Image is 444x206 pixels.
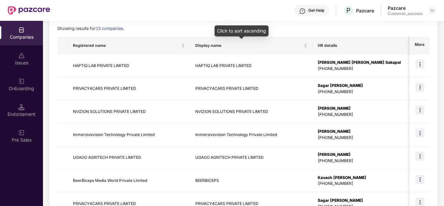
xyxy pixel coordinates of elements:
span: Registered name [73,43,180,48]
div: [PHONE_NUMBER] [318,135,401,141]
div: Sagar [PERSON_NAME] [318,198,401,204]
div: Kavach [PERSON_NAME] [318,175,401,181]
img: icon [415,152,424,161]
div: Sagar [PERSON_NAME] [318,83,401,89]
img: svg+xml;base64,PHN2ZyB3aWR0aD0iMjAiIGhlaWdodD0iMjAiIHZpZXdCb3g9IjAgMCAyMCAyMCIgZmlsbD0ibm9uZSIgeG... [18,78,25,85]
div: [PHONE_NUMBER] [318,66,401,72]
td: Immersivevision Technology Private Limited [68,123,190,146]
td: Immersivevision Technology Private Limited [190,123,312,146]
img: New Pazcare Logo [8,6,50,15]
span: P [346,7,351,14]
img: svg+xml;base64,PHN2ZyB3aWR0aD0iMjAiIGhlaWdodD0iMjAiIHZpZXdCb3g9IjAgMCAyMCAyMCIgZmlsbD0ibm9uZSIgeG... [18,130,25,136]
div: [PERSON_NAME] [318,152,401,158]
th: HR details [312,37,406,54]
img: svg+xml;base64,PHN2ZyBpZD0iSGVscC0zMngzMiIgeG1sbnM9Imh0dHA6Ly93d3cudzMub3JnLzIwMDAvc3ZnIiB3aWR0aD... [299,8,306,14]
td: NVIZION SOLUTIONS PRIVATE LIMITED [190,100,312,123]
th: Display name [190,37,312,54]
div: [PHONE_NUMBER] [318,158,401,164]
div: [PHONE_NUMBER] [318,181,401,187]
div: Pazcare [356,7,374,14]
div: [PHONE_NUMBER] [318,89,401,95]
td: BEERBICEPS [190,170,312,193]
th: Registered name [68,37,190,54]
td: HAPTIQ LAB PRIVATE LIMITED [68,54,190,77]
div: Get Help [308,8,324,13]
td: PRIVACY4CARS PRIVATE LIMITED [68,77,190,101]
div: [PERSON_NAME] [318,105,401,112]
div: Customer_success [388,11,423,16]
div: [PERSON_NAME] [318,129,401,135]
span: 15 companies. [96,26,124,31]
td: HAPTIQ LAB PRIVATE LIMITED [190,54,312,77]
div: [PHONE_NUMBER] [318,112,401,118]
span: Display name [195,43,302,48]
td: NVIZION SOLUTIONS PRIVATE LIMITED [68,100,190,123]
th: More [409,37,430,54]
td: BeerBiceps Media World Private Limited [68,170,190,193]
img: icon [415,129,424,138]
td: UGAOO AGRITECH PRIVATE LIMITED [190,146,312,170]
img: icon [415,83,424,92]
div: Click to sort ascending [215,25,269,36]
td: UGAOO AGRITECH PRIVATE LIMITED [68,146,190,170]
img: icon [415,175,424,184]
img: svg+xml;base64,PHN2ZyB3aWR0aD0iMTQuNSIgaGVpZ2h0PSIxNC41IiB2aWV3Qm94PSIwIDAgMTYgMTYiIGZpbGw9Im5vbm... [18,104,25,110]
img: svg+xml;base64,PHN2ZyBpZD0iRHJvcGRvd24tMzJ4MzIiIHhtbG5zPSJodHRwOi8vd3d3LnczLm9yZy8yMDAwL3N2ZyIgd2... [430,8,435,13]
div: [PERSON_NAME] [PERSON_NAME] Sakapal [318,60,401,66]
span: Showing results for [57,26,124,31]
img: svg+xml;base64,PHN2ZyBpZD0iSXNzdWVzX2Rpc2FibGVkIiB4bWxucz0iaHR0cDovL3d3dy53My5vcmcvMjAwMC9zdmciIH... [18,52,25,59]
img: svg+xml;base64,PHN2ZyBpZD0iQ29tcGFuaWVzIiB4bWxucz0iaHR0cDovL3d3dy53My5vcmcvMjAwMC9zdmciIHdpZHRoPS... [18,27,25,33]
div: Pazcare [388,5,423,11]
img: icon [415,105,424,115]
img: icon [415,60,424,69]
td: PRIVACY4CARS PRIVATE LIMITED [190,77,312,101]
